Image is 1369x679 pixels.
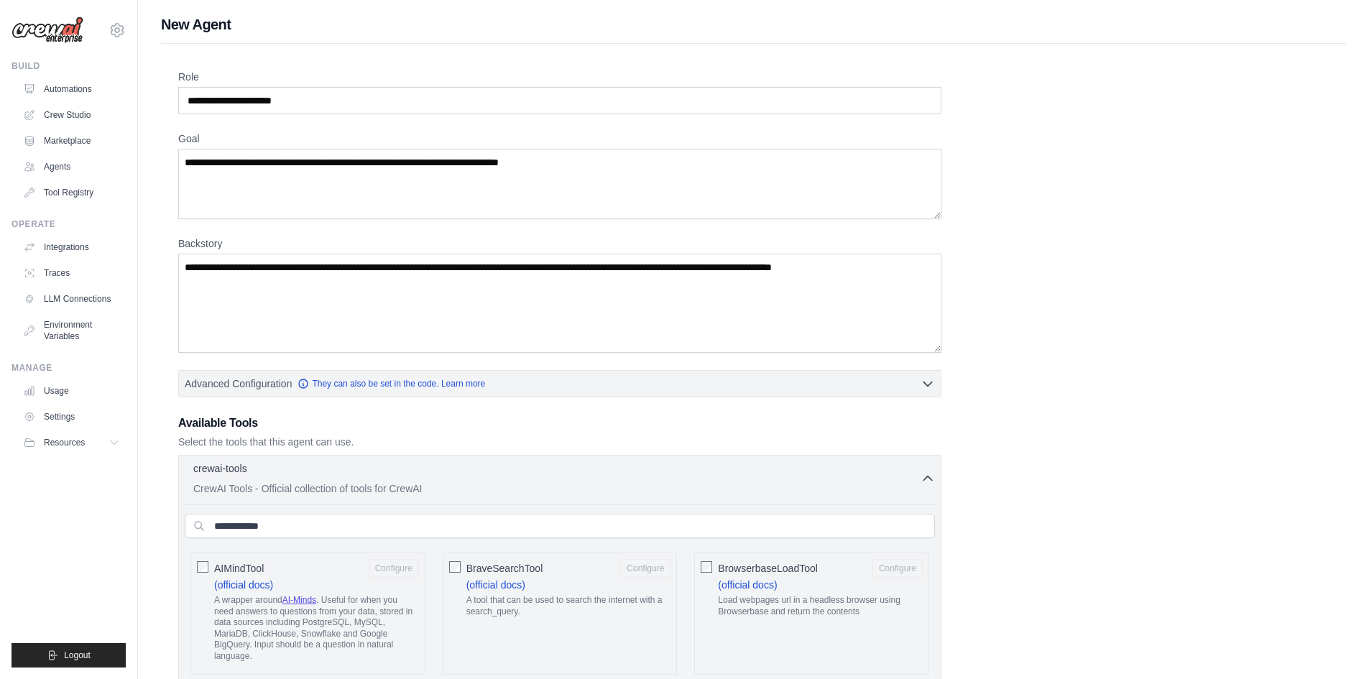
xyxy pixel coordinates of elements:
[17,379,126,402] a: Usage
[17,313,126,348] a: Environment Variables
[193,481,921,496] p: CrewAI Tools - Official collection of tools for CrewAI
[11,362,126,374] div: Manage
[179,371,941,397] button: Advanced Configuration They can also be set in the code. Learn more
[718,561,818,576] span: BrowserbaseLoadTool
[466,561,543,576] span: BraveSearchTool
[11,643,126,668] button: Logout
[11,218,126,230] div: Operate
[178,70,941,84] label: Role
[17,129,126,152] a: Marketplace
[11,60,126,72] div: Build
[17,405,126,428] a: Settings
[466,595,671,617] p: A tool that can be used to search the internet with a search_query.
[872,559,923,578] button: BrowserbaseLoadTool (official docs) Load webpages url in a headless browser using Browserbase and...
[178,415,941,432] h3: Available Tools
[185,461,935,496] button: crewai-tools CrewAI Tools - Official collection of tools for CrewAI
[64,650,91,661] span: Logout
[161,14,1346,34] h1: New Agent
[620,559,670,578] button: BraveSearchTool (official docs) A tool that can be used to search the internet with a search_query.
[44,437,85,448] span: Resources
[17,431,126,454] button: Resources
[718,579,777,591] a: (official docs)
[178,131,941,146] label: Goal
[718,595,923,617] p: Load webpages url in a headless browser using Browserbase and return the contents
[17,287,126,310] a: LLM Connections
[369,559,419,578] button: AIMindTool (official docs) A wrapper aroundAI-Minds. Useful for when you need answers to question...
[298,378,485,389] a: They can also be set in the code. Learn more
[17,103,126,126] a: Crew Studio
[178,435,941,449] p: Select the tools that this agent can use.
[11,17,83,44] img: Logo
[193,461,247,476] p: crewai-tools
[17,236,126,259] a: Integrations
[17,262,126,285] a: Traces
[214,595,419,662] p: A wrapper around . Useful for when you need answers to questions from your data, stored in data s...
[466,579,525,591] a: (official docs)
[282,595,316,605] a: AI-Minds
[17,181,126,204] a: Tool Registry
[214,561,264,576] span: AIMindTool
[17,78,126,101] a: Automations
[17,155,126,178] a: Agents
[185,377,292,391] span: Advanced Configuration
[214,579,273,591] a: (official docs)
[178,236,941,251] label: Backstory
